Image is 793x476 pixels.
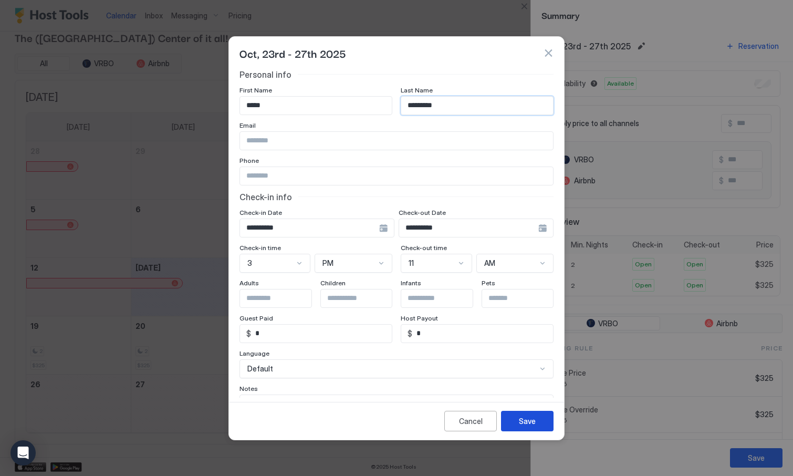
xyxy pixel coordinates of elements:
input: Input Field [240,289,326,307]
span: $ [246,329,251,338]
input: Input Field [401,289,487,307]
span: Children [320,279,346,287]
textarea: Input Field [240,395,553,447]
span: Default [247,364,273,374]
span: Check-out time [401,244,447,252]
button: Cancel [444,411,497,431]
span: 11 [409,258,414,268]
span: Check-out Date [399,209,446,216]
input: Input Field [240,167,553,185]
span: Language [239,349,269,357]
span: Check-in Date [239,209,282,216]
input: Input Field [399,219,538,237]
span: Pets [482,279,495,287]
span: Check-in info [239,192,292,202]
div: Open Intercom Messenger [11,440,36,465]
span: Host Payout [401,314,438,322]
div: Cancel [459,416,483,427]
span: Adults [239,279,259,287]
input: Input Field [321,289,407,307]
input: Input Field [240,219,379,237]
div: Save [519,416,536,427]
span: $ [408,329,412,338]
span: Last Name [401,86,433,94]
input: Input Field [482,289,568,307]
span: Check-in time [239,244,281,252]
span: Email [239,121,256,129]
span: Infants [401,279,421,287]
span: PM [322,258,333,268]
input: Input Field [240,97,392,115]
span: First Name [239,86,272,94]
span: Guest Paid [239,314,273,322]
span: Phone [239,157,259,164]
input: Input Field [412,325,553,343]
button: Save [501,411,554,431]
input: Input Field [251,325,392,343]
span: Notes [239,385,258,392]
input: Input Field [240,132,553,150]
span: 3 [247,258,252,268]
span: Oct, 23rd - 27th 2025 [239,45,346,61]
span: Personal info [239,69,291,80]
input: Input Field [401,97,553,115]
span: AM [484,258,495,268]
